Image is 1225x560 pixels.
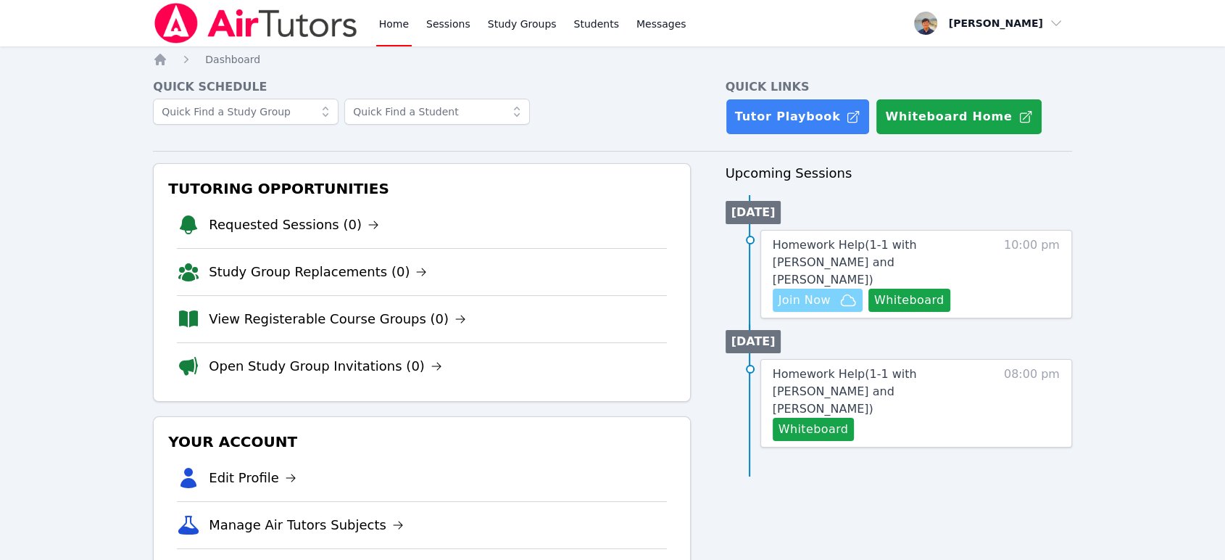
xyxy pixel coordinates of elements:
a: Dashboard [205,52,260,67]
nav: Breadcrumb [153,52,1072,67]
span: Homework Help ( 1-1 with [PERSON_NAME] and [PERSON_NAME] ) [773,238,917,287]
span: 08:00 pm [1004,366,1060,441]
span: Messages [636,17,686,31]
input: Quick Find a Student [344,99,530,125]
span: Homework Help ( 1-1 with [PERSON_NAME] and [PERSON_NAME] ) [773,367,917,416]
button: Join Now [773,289,863,312]
button: Whiteboard Home [876,99,1042,135]
h3: Upcoming Sessions [726,163,1072,184]
a: Requested Sessions (0) [209,215,379,235]
h3: Tutoring Opportunities [165,176,678,202]
span: 10:00 pm [1004,236,1060,312]
span: Join Now [778,292,831,309]
button: Whiteboard [773,418,855,441]
a: Manage Air Tutors Subjects [209,515,404,535]
input: Quick Find a Study Group [153,99,339,125]
a: Study Group Replacements (0) [209,262,427,282]
button: Whiteboard [868,289,950,312]
h4: Quick Schedule [153,78,690,96]
a: Open Study Group Invitations (0) [209,356,442,376]
h4: Quick Links [726,78,1072,96]
a: Edit Profile [209,468,296,488]
img: Air Tutors [153,3,358,44]
span: Dashboard [205,54,260,65]
a: Homework Help(1-1 with [PERSON_NAME] and [PERSON_NAME]) [773,366,988,418]
a: Homework Help(1-1 with [PERSON_NAME] and [PERSON_NAME]) [773,236,988,289]
a: View Registerable Course Groups (0) [209,309,466,329]
h3: Your Account [165,429,678,455]
li: [DATE] [726,201,781,224]
li: [DATE] [726,330,781,353]
a: Tutor Playbook [726,99,871,135]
